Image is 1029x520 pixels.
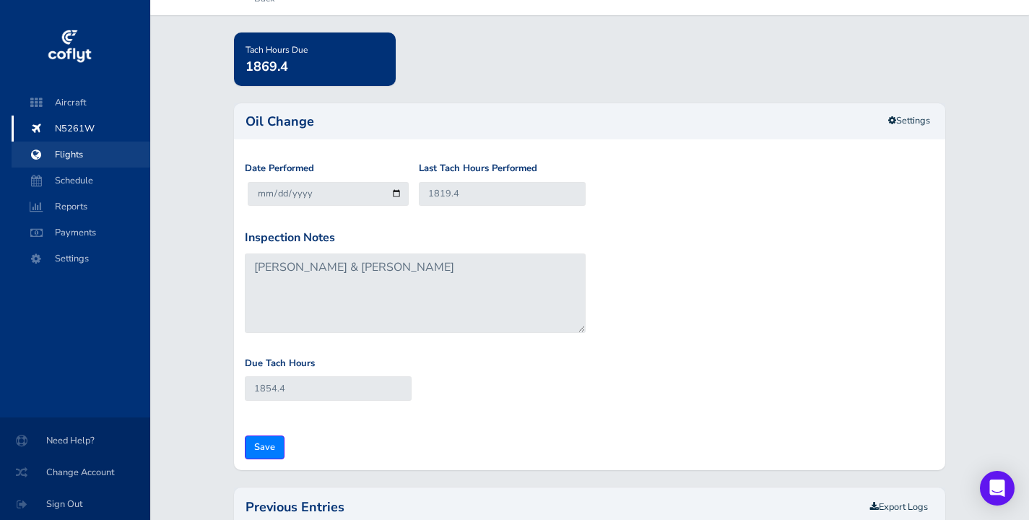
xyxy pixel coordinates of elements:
[26,246,136,272] span: Settings
[17,428,133,454] span: Need Help?
[246,58,288,75] span: 1869.4
[246,115,933,128] h2: Oil Change
[26,194,136,220] span: Reports
[245,161,314,176] label: Date Performed
[246,44,308,56] span: Tach Hours Due
[245,435,285,459] input: Save
[245,356,315,371] label: Due Tach Hours
[419,161,537,176] label: Last Tach Hours Performed
[45,25,93,69] img: coflyt logo
[245,229,335,248] label: Inspection Notes
[17,491,133,517] span: Sign Out
[26,90,136,116] span: Aircraft
[879,109,939,133] a: Settings
[26,142,136,168] span: Flights
[26,168,136,194] span: Schedule
[26,116,136,142] span: N5261W
[870,500,928,513] a: Export Logs
[246,500,864,513] h2: Previous Entries
[245,253,586,333] textarea: [PERSON_NAME] & [PERSON_NAME]
[17,459,133,485] span: Change Account
[26,220,136,246] span: Payments
[980,471,1015,506] div: Open Intercom Messenger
